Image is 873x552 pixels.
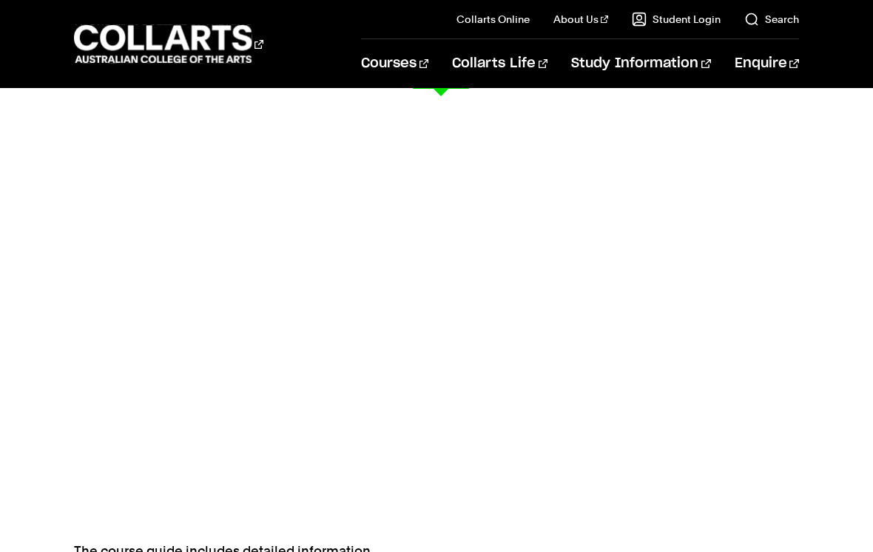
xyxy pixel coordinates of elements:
a: Collarts Life [452,39,547,88]
a: Search [744,12,799,27]
a: About Us [553,12,608,27]
a: Student Login [632,12,721,27]
div: Go to homepage [74,23,263,65]
a: Enquire [735,39,799,88]
a: Study Information [571,39,710,88]
a: Courses [361,39,428,88]
a: Collarts Online [456,12,530,27]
